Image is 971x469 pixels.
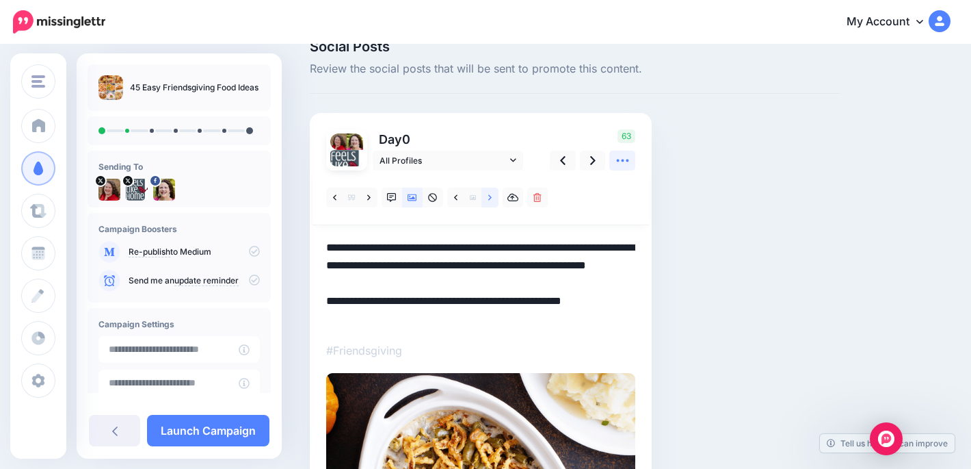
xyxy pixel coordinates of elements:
[130,81,258,94] p: 45 Easy Friendsgiving Food Ideas
[326,342,635,359] p: #Friendsgiving
[129,246,260,258] p: to Medium
[31,75,45,88] img: menu.png
[98,319,260,329] h4: Campaign Settings
[402,132,410,147] span: 0
[380,153,507,168] span: All Profiles
[126,179,148,201] img: -q9zgOOs-47689.png
[330,150,363,183] img: -q9zgOOs-47689.png
[98,162,260,172] h4: Sending To
[330,134,347,150] img: pfFiH1u_-43245.jpg
[347,134,363,150] img: 38085026_10156550668192359_4842997645431537664_n-bsa68663.jpg
[310,60,840,78] span: Review the social posts that will be sent to promote this content.
[98,179,120,201] img: pfFiH1u_-43245.jpg
[820,434,955,453] a: Tell us how we can improve
[617,129,635,143] span: 63
[153,179,175,201] img: 38085026_10156550668192359_4842997645431537664_n-bsa68663.jpg
[129,275,260,287] p: Send me an
[373,129,525,149] p: Day
[833,5,950,39] a: My Account
[310,40,840,53] span: Social Posts
[129,246,170,257] a: Re-publish
[98,75,123,100] img: 965a41608f1f902d5daee831b548f6b1_thumb.jpg
[98,224,260,234] h4: Campaign Boosters
[13,10,105,34] img: Missinglettr
[373,151,523,170] a: All Profiles
[174,275,239,286] a: update reminder
[870,422,903,455] div: Open Intercom Messenger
